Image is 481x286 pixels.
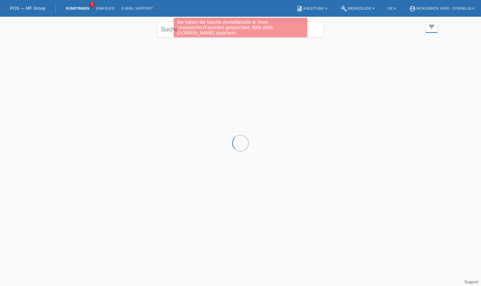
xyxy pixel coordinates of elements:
i: account_circle [409,5,416,12]
a: Einkäufe [93,6,118,10]
a: Support [464,280,478,284]
a: Kund*innen [62,6,93,10]
i: build [341,5,347,12]
div: Sie haben die falsche Anmeldeseite in Ihren Lesezeichen/Favoriten gespeichert. Bitte nicht [DOMAI... [174,18,307,37]
a: DE ▾ [384,6,399,10]
a: E-Mail Support [118,6,156,10]
i: book [296,5,303,12]
a: buildWerkzeuge ▾ [337,6,378,10]
a: account_circleHickenbick Hair - Cornelia ▾ [406,6,478,10]
a: bookAnleitung ▾ [293,6,331,10]
a: POS — MF Group [10,6,45,11]
span: 3 [89,2,95,7]
i: filter_list [428,23,435,30]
